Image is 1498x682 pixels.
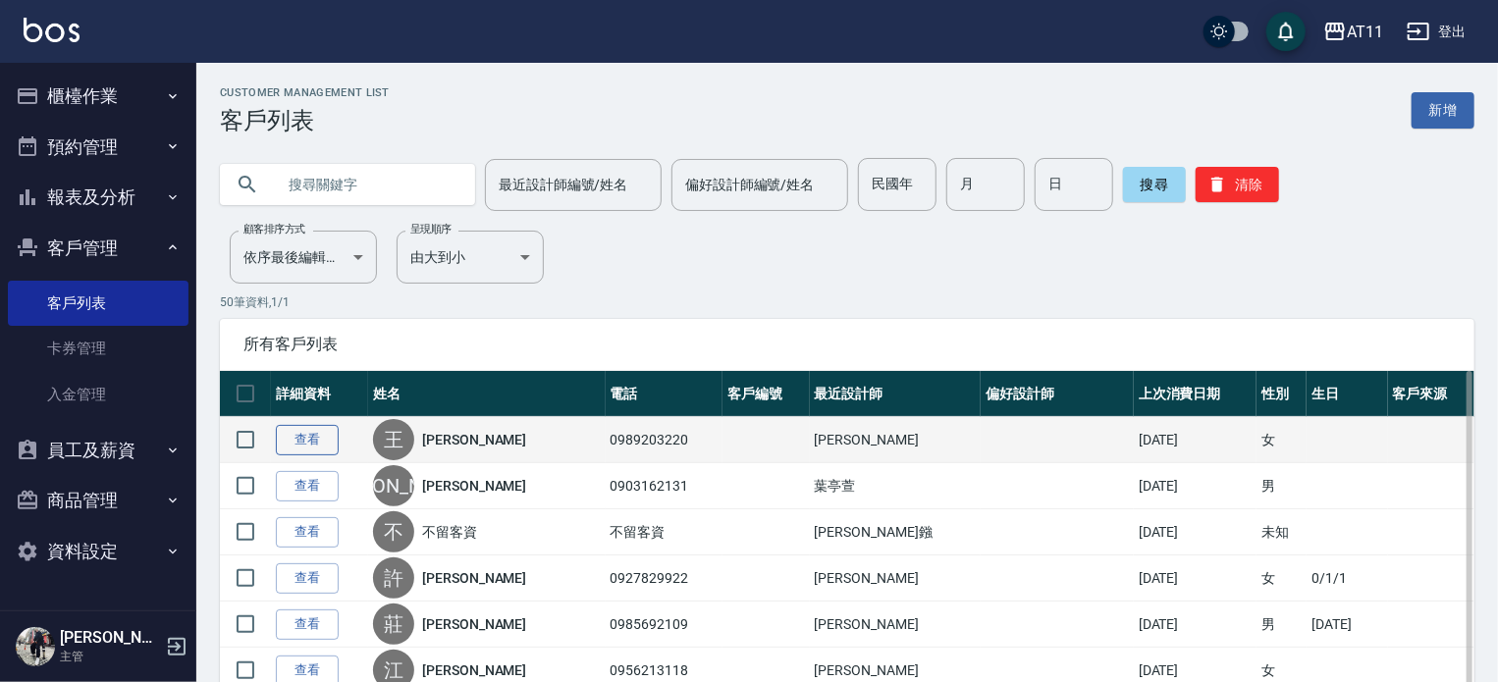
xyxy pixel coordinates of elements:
[8,326,188,371] a: 卡券管理
[373,419,414,460] div: 王
[60,628,160,648] h5: [PERSON_NAME]
[243,335,1451,354] span: 所有客戶列表
[1134,371,1257,417] th: 上次消費日期
[276,609,339,640] a: 查看
[8,526,188,577] button: 資料設定
[1266,12,1306,51] button: save
[422,522,477,542] a: 不留客資
[373,511,414,552] div: 不
[8,475,188,526] button: 商品管理
[422,614,526,634] a: [PERSON_NAME]
[8,122,188,173] button: 預約管理
[606,417,723,463] td: 0989203220
[422,430,526,449] a: [PERSON_NAME]
[373,557,414,599] div: 許
[397,231,544,284] div: 由大到小
[16,627,55,666] img: Person
[606,509,723,555] td: 不留客資
[1307,371,1388,417] th: 生日
[276,517,339,548] a: 查看
[373,603,414,645] div: 莊
[422,660,526,680] a: [PERSON_NAME]
[1412,92,1474,129] a: 新增
[1307,555,1388,602] td: 0/1/1
[220,293,1474,311] p: 50 筆資料, 1 / 1
[8,71,188,122] button: 櫃檯作業
[606,463,723,509] td: 0903162131
[810,463,982,509] td: 葉亭萱
[606,602,723,648] td: 0985692109
[276,471,339,501] a: 查看
[276,425,339,455] a: 查看
[810,555,982,602] td: [PERSON_NAME]
[810,371,982,417] th: 最近設計師
[422,476,526,496] a: [PERSON_NAME]
[230,231,377,284] div: 依序最後編輯時間
[243,222,305,236] label: 顧客排序方式
[1134,417,1257,463] td: [DATE]
[1134,555,1257,602] td: [DATE]
[8,425,188,476] button: 員工及薪資
[8,372,188,417] a: 入金管理
[1399,14,1474,50] button: 登出
[1388,371,1474,417] th: 客戶來源
[1123,167,1186,202] button: 搜尋
[410,222,452,236] label: 呈現順序
[8,172,188,223] button: 報表及分析
[1347,20,1383,44] div: AT11
[1315,12,1391,52] button: AT11
[368,371,605,417] th: 姓名
[810,602,982,648] td: [PERSON_NAME]
[60,648,160,665] p: 主管
[606,555,723,602] td: 0927829922
[24,18,80,42] img: Logo
[810,509,982,555] td: [PERSON_NAME]鏹
[981,371,1134,417] th: 偏好設計師
[1257,509,1307,555] td: 未知
[1134,509,1257,555] td: [DATE]
[1257,463,1307,509] td: 男
[422,568,526,588] a: [PERSON_NAME]
[1196,167,1279,202] button: 清除
[271,371,368,417] th: 詳細資料
[8,281,188,326] a: 客戶列表
[373,465,414,506] div: [PERSON_NAME]
[1257,602,1307,648] td: 男
[606,371,723,417] th: 電話
[1257,371,1307,417] th: 性別
[1307,602,1388,648] td: [DATE]
[220,86,390,99] h2: Customer Management List
[722,371,809,417] th: 客戶編號
[1257,555,1307,602] td: 女
[810,417,982,463] td: [PERSON_NAME]
[276,563,339,594] a: 查看
[1257,417,1307,463] td: 女
[8,223,188,274] button: 客戶管理
[220,107,390,134] h3: 客戶列表
[1134,602,1257,648] td: [DATE]
[1134,463,1257,509] td: [DATE]
[275,158,459,211] input: 搜尋關鍵字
